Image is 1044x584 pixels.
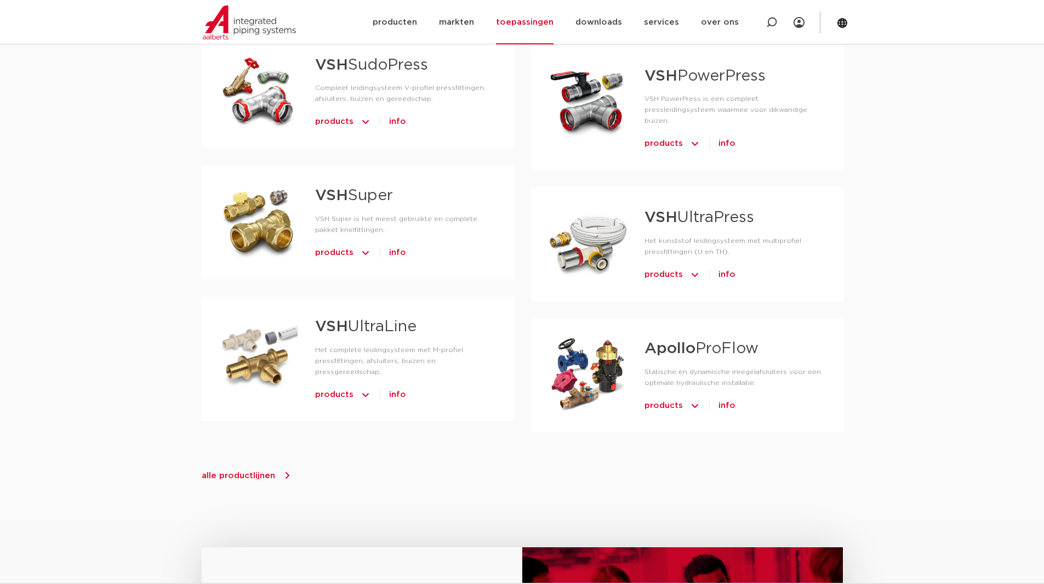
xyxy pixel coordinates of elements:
[644,235,826,257] p: Het kunststof leidingsysteem met multiprofiel pressfittingen (U en TH).
[315,386,353,404] span: products
[315,213,497,235] p: VSH Super is het meest gebruikte en complete pakket knelfittingen.
[315,319,417,334] a: VSHUltraLine
[644,366,826,388] p: Statische en dynamische inregelafsluiters voor een optimale hydraulische installatie.
[644,341,758,356] a: ApolloProFlow
[644,69,766,84] a: VSHPowerPress
[644,210,754,225] a: VSHUltraPress
[644,93,826,126] p: VSH PowerPress is een compleet pressleidingsysteem waarmee voor dikwandige buizen.
[202,470,293,481] a: alle productlijnen
[389,113,406,131] a: info
[644,266,683,284] span: products
[689,135,700,152] img: icon-chevron-up-1.svg
[360,386,371,404] img: icon-chevron-up-1.svg
[315,82,497,104] p: Compleet leidingsysteem V-profiel pressfittingen, afsluiters, buizen en gereedschap.
[389,244,406,262] a: info
[644,341,695,356] strong: Apollo
[315,58,348,73] strong: VSH
[644,135,683,152] span: products
[315,319,348,334] strong: VSH
[360,113,371,131] img: icon-chevron-up-1.svg
[644,210,677,225] strong: VSH
[718,266,735,284] a: info
[315,188,393,203] a: VSHSuper
[315,244,353,262] span: products
[315,58,428,73] a: VSHSudoPress
[644,397,683,415] span: products
[315,188,348,203] strong: VSH
[689,397,700,415] img: icon-chevron-up-1.svg
[718,397,735,415] a: info
[718,135,735,152] a: info
[360,244,371,262] img: icon-chevron-up-1.svg
[315,344,497,377] p: Het complete leidingsysteem met M-profiel pressfittingen, afsluiters, buizen en pressgereedschap.
[315,113,353,131] span: products
[689,266,700,284] img: icon-chevron-up-1.svg
[202,472,275,480] span: alle productlijnen
[644,69,677,84] strong: VSH
[389,386,406,404] a: info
